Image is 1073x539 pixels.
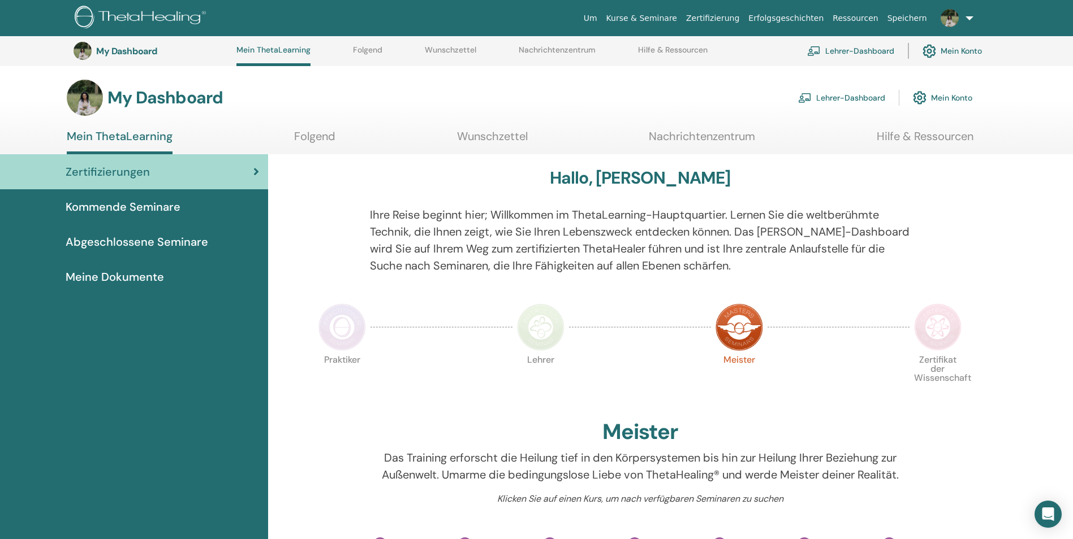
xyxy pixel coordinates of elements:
img: logo.png [75,6,210,31]
a: Lehrer-Dashboard [798,85,885,110]
a: Erfolgsgeschichten [744,8,828,29]
a: Folgend [294,129,335,151]
div: Open Intercom Messenger [1035,501,1062,528]
h2: Meister [602,419,678,445]
a: Nachrichtenzentrum [519,45,596,63]
p: Das Training erforscht die Heilung tief in den Körpersystemen bis hin zur Heilung Ihrer Beziehung... [370,449,910,483]
span: Meine Dokumente [66,268,164,285]
p: Meister [716,355,763,403]
a: Speichern [883,8,932,29]
img: cog.svg [913,88,927,107]
a: Mein ThetaLearning [67,129,173,154]
h3: Hallo, [PERSON_NAME] [550,168,731,188]
img: default.jpg [941,9,959,27]
a: Mein ThetaLearning [236,45,311,66]
a: Nachrichtenzentrum [649,129,755,151]
a: Lehrer-Dashboard [807,38,894,63]
img: chalkboard-teacher.svg [798,93,812,103]
a: Ressourcen [828,8,882,29]
span: Abgeschlossene Seminare [66,233,208,250]
a: Folgend [353,45,382,63]
img: Certificate of Science [914,303,962,351]
p: Ihre Reise beginnt hier; Willkommen im ThetaLearning-Hauptquartier. Lernen Sie die weltberühmte T... [370,206,910,274]
p: Lehrer [517,355,564,403]
img: cog.svg [923,41,936,60]
a: Wunschzettel [425,45,476,63]
img: Instructor [517,303,564,351]
p: Zertifikat der Wissenschaft [914,355,962,403]
span: Zertifizierungen [66,163,150,180]
img: default.jpg [74,42,92,60]
a: Mein Konto [923,38,982,63]
p: Praktiker [318,355,366,403]
img: Master [716,303,763,351]
span: Kommende Seminare [66,198,180,215]
a: Hilfe & Ressourcen [877,129,973,151]
h3: My Dashboard [107,88,223,108]
p: Klicken Sie auf einen Kurs, um nach verfügbaren Seminaren zu suchen [370,492,910,506]
a: Kurse & Seminare [602,8,682,29]
img: Practitioner [318,303,366,351]
a: Um [579,8,602,29]
a: Zertifizierung [682,8,744,29]
h3: My Dashboard [96,46,209,56]
img: chalkboard-teacher.svg [807,46,821,56]
a: Wunschzettel [457,129,528,151]
img: default.jpg [67,80,103,116]
a: Hilfe & Ressourcen [638,45,708,63]
a: Mein Konto [913,85,972,110]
